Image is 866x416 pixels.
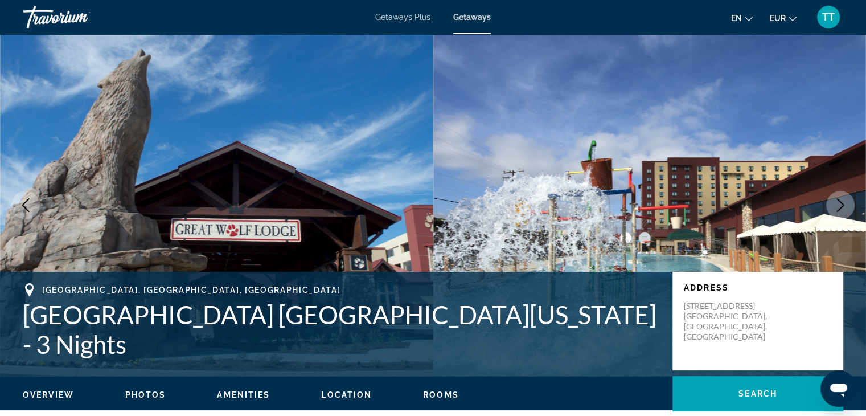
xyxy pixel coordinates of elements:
[125,390,166,399] span: Photos
[23,2,137,32] a: Travorium
[453,13,491,22] a: Getaways
[731,10,753,26] button: Change language
[731,14,742,23] span: en
[125,390,166,400] button: Photos
[321,390,372,399] span: Location
[42,286,340,295] span: [GEOGRAPHIC_DATA], [GEOGRAPHIC_DATA], [GEOGRAPHIC_DATA]
[11,191,40,219] button: Previous image
[23,390,74,400] button: Overview
[375,13,430,22] a: Getaways Plus
[217,390,270,400] button: Amenities
[423,390,459,400] button: Rooms
[217,390,270,399] span: Amenities
[814,5,843,29] button: User Menu
[820,370,857,407] iframe: Bouton de lancement de la fenêtre de messagerie
[684,301,775,342] p: [STREET_ADDRESS] [GEOGRAPHIC_DATA], [GEOGRAPHIC_DATA], [GEOGRAPHIC_DATA]
[822,11,835,23] span: TT
[684,283,832,292] p: Address
[672,376,843,411] button: Search
[321,390,372,400] button: Location
[770,14,786,23] span: EUR
[23,390,74,399] span: Overview
[738,389,777,398] span: Search
[770,10,797,26] button: Change currency
[23,300,661,359] h1: [GEOGRAPHIC_DATA] [GEOGRAPHIC_DATA][US_STATE] - 3 Nights
[423,390,459,399] span: Rooms
[826,191,855,219] button: Next image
